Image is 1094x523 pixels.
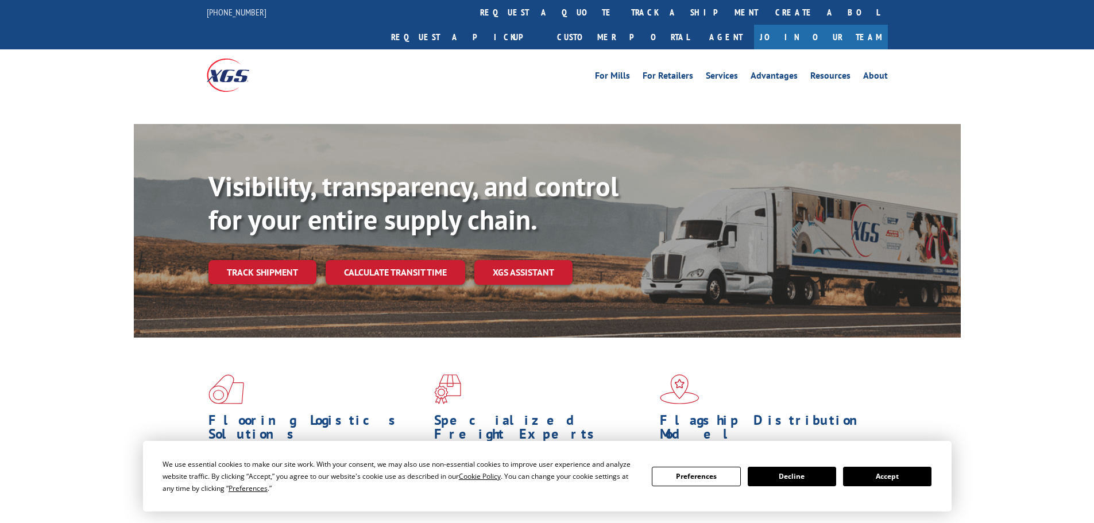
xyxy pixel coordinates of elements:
[229,483,268,493] span: Preferences
[810,71,851,84] a: Resources
[207,6,266,18] a: [PHONE_NUMBER]
[863,71,888,84] a: About
[843,467,931,486] button: Accept
[434,374,461,404] img: xgs-icon-focused-on-flooring-red
[208,374,244,404] img: xgs-icon-total-supply-chain-intelligence-red
[548,25,698,49] a: Customer Portal
[208,413,426,447] h1: Flooring Logistics Solutions
[754,25,888,49] a: Join Our Team
[748,467,836,486] button: Decline
[163,458,638,494] div: We use essential cookies to make our site work. With your consent, we may also use non-essential ...
[660,374,699,404] img: xgs-icon-flagship-distribution-model-red
[326,260,465,285] a: Calculate transit time
[474,260,573,285] a: XGS ASSISTANT
[434,413,651,447] h1: Specialized Freight Experts
[382,25,548,49] a: Request a pickup
[595,71,630,84] a: For Mills
[698,25,754,49] a: Agent
[751,71,798,84] a: Advantages
[660,413,877,447] h1: Flagship Distribution Model
[208,260,316,284] a: Track shipment
[652,467,740,486] button: Preferences
[643,71,693,84] a: For Retailers
[143,441,952,512] div: Cookie Consent Prompt
[208,168,618,237] b: Visibility, transparency, and control for your entire supply chain.
[706,71,738,84] a: Services
[459,471,501,481] span: Cookie Policy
